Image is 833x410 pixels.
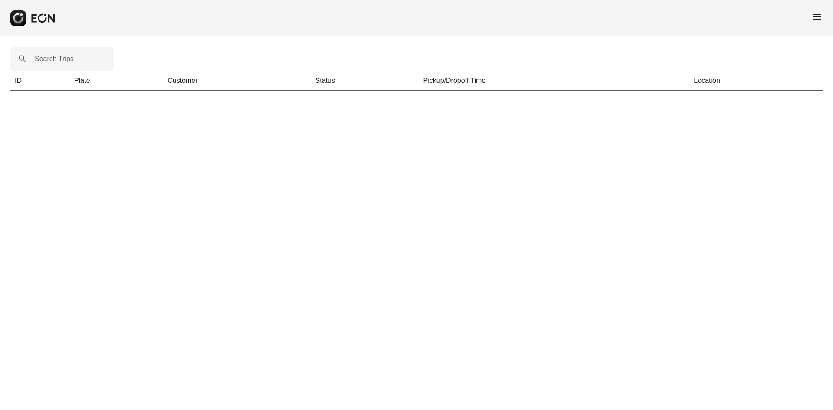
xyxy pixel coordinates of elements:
th: Customer [163,71,311,91]
span: menu [812,12,823,22]
th: Location [689,71,823,91]
label: Search Trips [35,54,74,64]
th: ID [10,71,70,91]
th: Status [311,71,419,91]
th: Pickup/Dropoff Time [419,71,690,91]
th: Plate [70,71,163,91]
